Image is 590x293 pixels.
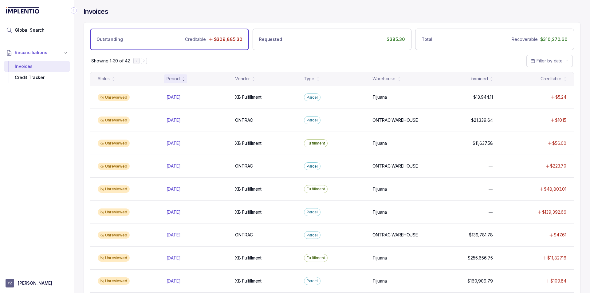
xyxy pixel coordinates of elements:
div: Unreviewed [98,94,130,101]
div: Reconciliations [4,60,70,85]
p: XB Fulfillment [235,94,262,100]
p: [DATE] [167,209,181,215]
p: [DATE] [167,117,181,123]
p: [DATE] [167,163,181,169]
div: Period [167,76,180,82]
span: Reconciliations [15,49,47,56]
p: $160,909.79 [467,278,493,284]
p: $310,270.60 [540,36,568,42]
p: Total [422,36,432,42]
p: Tijuana [372,255,387,261]
p: Parcel [307,278,318,284]
p: $56.00 [552,140,566,146]
p: [DATE] [167,255,181,261]
p: Tijuana [372,209,387,215]
p: $385.30 [387,36,405,42]
div: Warehouse [372,76,395,82]
p: $109.84 [550,278,566,284]
p: ONTRAC [235,163,253,169]
p: [DATE] [167,94,181,100]
p: $21,339.64 [471,117,493,123]
p: Parcel [307,209,318,215]
div: Vendor [235,76,250,82]
span: Global Search [15,27,45,33]
p: — [489,186,493,192]
button: User initials[PERSON_NAME] [6,279,68,287]
p: XB Fulfillment [235,209,262,215]
h4: Invoices [84,7,108,16]
p: Tijuana [372,94,387,100]
p: $255,656.75 [468,255,493,261]
div: Collapse Icon [70,7,77,14]
p: $309,885.30 [214,36,242,42]
p: Requested [259,36,282,42]
div: Unreviewed [98,208,130,216]
div: Unreviewed [98,140,130,147]
span: Filter by date [537,58,563,63]
p: Fulfillment [307,140,325,146]
div: Unreviewed [98,232,130,239]
p: [DATE] [167,232,181,238]
div: Unreviewed [98,254,130,262]
div: Unreviewed [98,185,130,193]
p: Outstanding [96,36,123,42]
div: Status [98,76,110,82]
div: Unreviewed [98,117,130,124]
p: ONTRAC WAREHOUSE [372,232,418,238]
div: Type [304,76,314,82]
p: $10.15 [555,117,566,123]
button: Reconciliations [4,46,70,59]
p: ONTRAC [235,117,253,123]
p: $5.24 [555,94,566,100]
div: Invoices [9,61,65,72]
p: XB Fulfillment [235,278,262,284]
div: Unreviewed [98,277,130,285]
p: $48,803.01 [544,186,566,192]
p: $139,392.66 [542,209,566,215]
p: ONTRAC WAREHOUSE [372,117,418,123]
p: XB Fulfillment [235,140,262,146]
p: $223.70 [550,163,566,169]
button: Date Range Picker [526,55,573,67]
p: Parcel [307,232,318,238]
span: User initials [6,279,14,287]
p: Tijuana [372,186,387,192]
p: XB Fulfillment [235,255,262,261]
p: Parcel [307,94,318,101]
p: Fulfillment [307,186,325,192]
p: — [489,163,493,169]
p: Tijuana [372,140,387,146]
p: Recoverable [512,36,537,42]
p: Parcel [307,117,318,123]
div: Invoiced [471,76,488,82]
p: [PERSON_NAME] [18,280,52,286]
p: [DATE] [167,140,181,146]
div: Remaining page entries [91,58,130,64]
div: Unreviewed [98,163,130,170]
button: Next Page [141,58,147,64]
p: $139,781.78 [469,232,493,238]
p: XB Fulfillment [235,186,262,192]
p: — [489,209,493,215]
p: [DATE] [167,278,181,284]
p: $47.61 [554,232,566,238]
p: Tijuana [372,278,387,284]
p: Creditable [185,36,206,42]
p: $13,944.11 [473,94,493,100]
p: [DATE] [167,186,181,192]
p: Fulfillment [307,255,325,261]
div: Credit Tracker [9,72,65,83]
p: Parcel [307,163,318,169]
p: Showing 1-30 of 42 [91,58,130,64]
search: Date Range Picker [530,58,563,64]
p: $11,637.58 [473,140,493,146]
p: ONTRAC [235,232,253,238]
p: ONTRAC WAREHOUSE [372,163,418,169]
p: $11,827.16 [547,255,566,261]
div: Creditable [541,76,561,82]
